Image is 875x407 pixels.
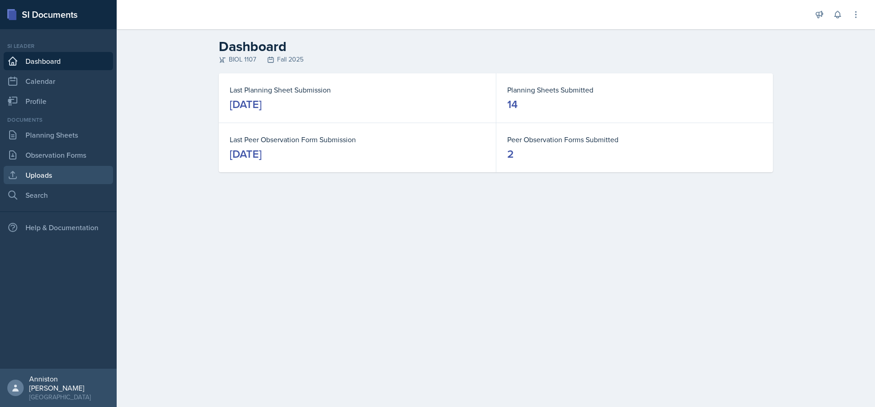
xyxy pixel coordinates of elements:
div: Help & Documentation [4,218,113,237]
a: Dashboard [4,52,113,70]
h2: Dashboard [219,38,773,55]
div: 14 [507,97,518,112]
dt: Planning Sheets Submitted [507,84,762,95]
div: Si leader [4,42,113,50]
dt: Last Planning Sheet Submission [230,84,485,95]
dt: Peer Observation Forms Submitted [507,134,762,145]
div: [GEOGRAPHIC_DATA] [29,392,109,402]
div: 2 [507,147,514,161]
div: [DATE] [230,147,262,161]
a: Search [4,186,113,204]
div: BIOL 1107 Fall 2025 [219,55,773,64]
div: [DATE] [230,97,262,112]
a: Uploads [4,166,113,184]
div: Documents [4,116,113,124]
div: Anniston [PERSON_NAME] [29,374,109,392]
a: Observation Forms [4,146,113,164]
dt: Last Peer Observation Form Submission [230,134,485,145]
a: Planning Sheets [4,126,113,144]
a: Calendar [4,72,113,90]
a: Profile [4,92,113,110]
